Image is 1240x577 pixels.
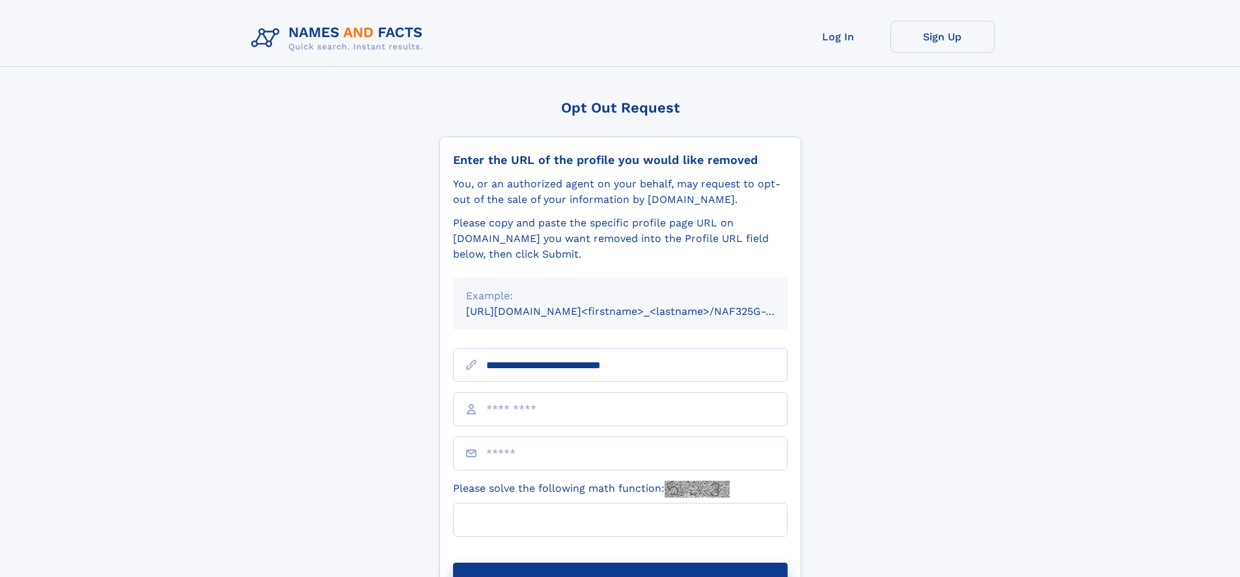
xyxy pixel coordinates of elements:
div: Please copy and paste the specific profile page URL on [DOMAIN_NAME] you want removed into the Pr... [453,215,788,262]
div: Enter the URL of the profile you would like removed [453,153,788,167]
a: Sign Up [890,21,995,53]
div: You, or an authorized agent on your behalf, may request to opt-out of the sale of your informatio... [453,176,788,208]
small: [URL][DOMAIN_NAME]<firstname>_<lastname>/NAF325G-xxxxxxxx [466,305,812,317]
a: Log In [786,21,890,53]
div: Opt Out Request [439,100,801,116]
label: Please solve the following math function: [453,481,730,498]
div: Example: [466,288,775,304]
img: Logo Names and Facts [246,21,434,56]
